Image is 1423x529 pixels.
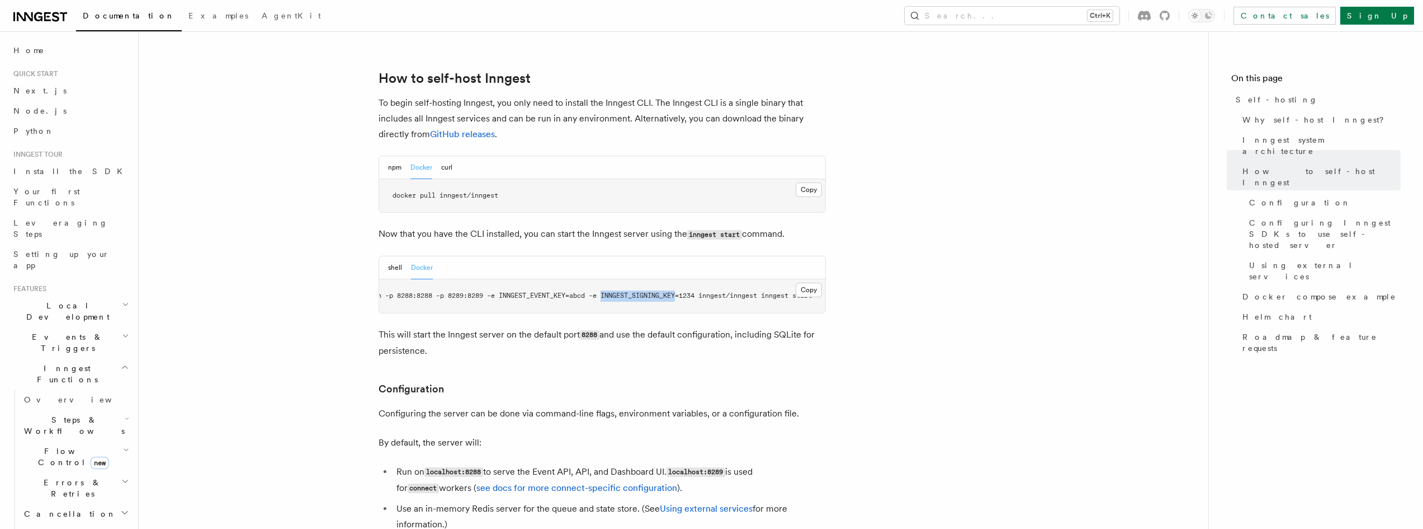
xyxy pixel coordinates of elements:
span: Cancellation [20,508,116,519]
a: How to self-host Inngest [379,71,531,86]
span: Node.js [13,106,67,115]
span: Docker compose example [1242,291,1396,302]
a: Configuring Inngest SDKs to use self-hosted server [1245,213,1401,255]
a: Docker compose example [1238,287,1401,307]
span: Overview [24,395,139,404]
p: This will start the Inngest server on the default port and use the default configuration, includi... [379,327,826,359]
a: How to self-host Inngest [1238,161,1401,193]
button: Cancellation [20,504,131,524]
span: Using external services [1249,260,1401,282]
span: Roadmap & feature requests [1242,331,1401,354]
span: new [91,457,109,469]
a: Leveraging Steps [9,213,131,244]
a: Setting up your app [9,244,131,275]
code: 8288 [580,330,599,340]
span: Inngest system architecture [1242,134,1401,157]
span: Errors & Retries [20,477,121,499]
span: docker run -p 8288:8288 -p 8289:8289 -e INNGEST_EVENT_KEY=abcd -e INNGEST_SIGNING_KEY=1234 innges... [342,292,812,299]
a: Helm chart [1238,307,1401,327]
button: shell [388,256,402,279]
code: localhost:8289 [666,467,725,477]
a: Configuration [379,381,444,397]
span: Self-hosting [1236,94,1318,105]
span: Python [13,127,54,135]
button: Events & Triggers [9,327,131,358]
a: Examples [182,3,255,30]
button: Copy [796,283,822,297]
span: Install the SDK [13,167,129,176]
a: Overview [20,390,131,410]
a: AgentKit [255,3,328,30]
span: Configuring Inngest SDKs to use self-hosted server [1249,217,1401,251]
a: GitHub releases [430,129,495,139]
span: docker pull inngest/inngest [393,191,498,199]
button: Flow Controlnew [20,441,131,472]
a: Configuration [1245,193,1401,213]
button: Errors & Retries [20,472,131,504]
span: Next.js [13,86,67,95]
button: Copy [796,182,822,197]
span: Your first Functions [13,187,80,207]
p: By default, the server will: [379,435,826,451]
a: Contact sales [1233,7,1336,25]
span: Events & Triggers [9,331,122,354]
span: AgentKit [262,11,321,20]
span: Inngest Functions [9,363,121,385]
a: Using external services [1245,255,1401,287]
h4: On this page [1231,72,1401,90]
span: Documentation [83,11,175,20]
kbd: Ctrl+K [1088,10,1113,21]
span: Leveraging Steps [13,218,108,238]
button: Docker [410,156,432,179]
a: Inngest system architecture [1238,130,1401,161]
span: Helm chart [1242,311,1312,322]
button: Steps & Workflows [20,410,131,441]
span: Why self-host Inngest? [1242,114,1392,125]
span: Flow Control [20,446,123,468]
code: localhost:8288 [424,467,483,477]
p: To begin self-hosting Inngest, you only need to install the Inngest CLI. The Inngest CLI is a sin... [379,95,826,142]
a: Home [9,40,131,60]
a: Roadmap & feature requests [1238,327,1401,358]
a: Python [9,121,131,141]
button: Local Development [9,296,131,327]
button: Docker [411,256,433,279]
a: Your first Functions [9,181,131,213]
span: How to self-host Inngest [1242,166,1401,188]
span: Inngest tour [9,150,63,159]
a: Node.js [9,101,131,121]
span: Configuration [1249,197,1351,208]
button: Inngest Functions [9,358,131,390]
span: Setting up your app [13,250,110,270]
span: Home [13,45,45,56]
li: Run on to serve the Event API, API, and Dashboard UI. is used for workers ( ). [393,464,826,497]
button: Search...Ctrl+K [905,7,1119,25]
button: Toggle dark mode [1188,9,1215,22]
span: Features [9,284,46,293]
a: see docs for more connect-specific configuration [476,483,677,493]
code: inngest start [687,230,742,240]
span: Examples [188,11,248,20]
p: Configuring the server can be done via command-line flags, environment variables, or a configurat... [379,406,826,422]
a: Install the SDK [9,161,131,181]
p: Now that you have the CLI installed, you can start the Inngest server using the command. [379,226,826,242]
a: Why self-host Inngest? [1238,110,1401,130]
a: Documentation [76,3,182,31]
span: Steps & Workflows [20,414,125,437]
a: Sign Up [1340,7,1414,25]
a: Self-hosting [1231,90,1401,110]
span: Quick start [9,69,58,78]
span: Local Development [9,300,122,322]
code: connect [408,484,439,493]
button: npm [388,156,401,179]
a: Using external services [660,503,753,514]
a: Next.js [9,81,131,101]
button: curl [441,156,452,179]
